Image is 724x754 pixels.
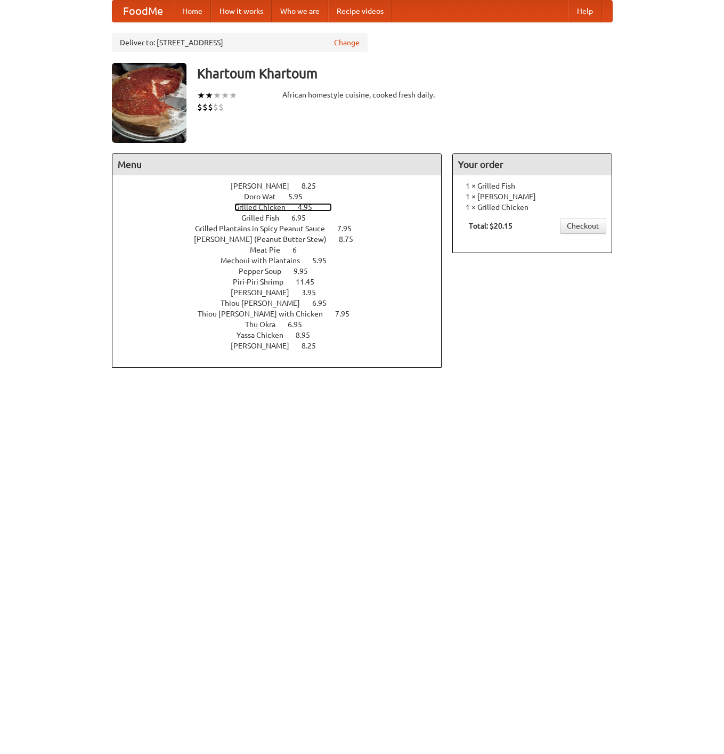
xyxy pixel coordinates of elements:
[291,214,316,222] span: 6.95
[194,235,373,244] a: [PERSON_NAME] (Peanut Butter Stew) 8.75
[241,214,290,222] span: Grilled Fish
[221,299,346,307] a: Thiou [PERSON_NAME] 6.95
[469,222,513,230] b: Total: $20.15
[231,288,336,297] a: [PERSON_NAME] 3.95
[208,101,213,113] li: $
[221,90,229,101] li: ★
[231,288,300,297] span: [PERSON_NAME]
[335,310,360,318] span: 7.95
[244,192,287,201] span: Doro Wat
[328,1,392,22] a: Recipe videos
[213,90,221,101] li: ★
[211,1,272,22] a: How it works
[288,192,313,201] span: 5.95
[234,203,332,212] a: Grilled Chicken 4.95
[237,331,330,339] a: Yassa Chicken 8.95
[194,235,337,244] span: [PERSON_NAME] (Peanut Butter Stew)
[272,1,328,22] a: Who we are
[288,320,313,329] span: 6.95
[237,331,294,339] span: Yassa Chicken
[198,310,369,318] a: Thiou [PERSON_NAME] with Chicken 7.95
[229,90,237,101] li: ★
[195,224,336,233] span: Grilled Plantains in Spicy Peanut Sauce
[221,299,311,307] span: Thiou [PERSON_NAME]
[245,320,286,329] span: Thu Okra
[231,342,336,350] a: [PERSON_NAME] 8.25
[312,299,337,307] span: 6.95
[112,33,368,52] div: Deliver to: [STREET_ADDRESS]
[213,101,218,113] li: $
[458,191,606,202] li: 1 × [PERSON_NAME]
[239,267,292,275] span: Pepper Soup
[302,342,327,350] span: 8.25
[231,182,300,190] span: [PERSON_NAME]
[233,278,334,286] a: Piri-Piri Shrimp 11.45
[250,246,291,254] span: Meat Pie
[202,101,208,113] li: $
[174,1,211,22] a: Home
[334,37,360,48] a: Change
[239,267,328,275] a: Pepper Soup 9.95
[560,218,606,234] a: Checkout
[458,181,606,191] li: 1 × Grilled Fish
[112,154,442,175] h4: Menu
[195,224,371,233] a: Grilled Plantains in Spicy Peanut Sauce 7.95
[197,101,202,113] li: $
[312,256,337,265] span: 5.95
[282,90,442,100] div: African homestyle cuisine, cooked fresh daily.
[568,1,601,22] a: Help
[296,331,321,339] span: 8.95
[198,310,333,318] span: Thiou [PERSON_NAME] with Chicken
[221,256,346,265] a: Mechoui with Plantains 5.95
[296,278,325,286] span: 11.45
[245,320,322,329] a: Thu Okra 6.95
[205,90,213,101] li: ★
[339,235,364,244] span: 8.75
[292,246,307,254] span: 6
[233,278,294,286] span: Piri-Piri Shrimp
[458,202,606,213] li: 1 × Grilled Chicken
[302,182,327,190] span: 8.25
[197,90,205,101] li: ★
[244,192,322,201] a: Doro Wat 5.95
[218,101,224,113] li: $
[234,203,296,212] span: Grilled Chicken
[231,342,300,350] span: [PERSON_NAME]
[221,256,311,265] span: Mechoui with Plantains
[298,203,323,212] span: 4.95
[112,1,174,22] a: FoodMe
[337,224,362,233] span: 7.95
[453,154,612,175] h4: Your order
[112,63,186,143] img: angular.jpg
[197,63,613,84] h3: Khartoum Khartoum
[241,214,326,222] a: Grilled Fish 6.95
[250,246,316,254] a: Meat Pie 6
[294,267,319,275] span: 9.95
[231,182,336,190] a: [PERSON_NAME] 8.25
[302,288,327,297] span: 3.95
